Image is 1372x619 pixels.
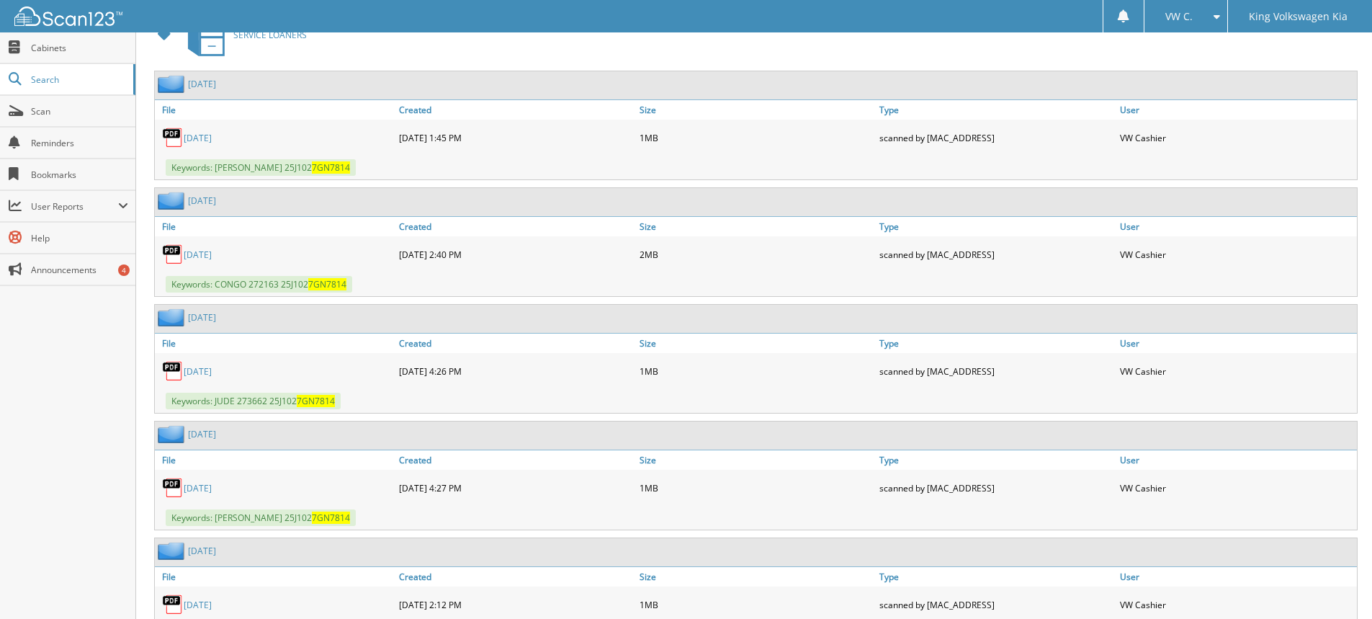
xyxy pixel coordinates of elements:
[876,473,1116,502] div: scanned by [MAC_ADDRESS]
[162,477,184,499] img: PDF.png
[1116,450,1357,470] a: User
[636,567,876,587] a: Size
[1116,334,1357,353] a: User
[636,123,876,152] div: 1MB
[1116,567,1357,587] a: User
[395,473,636,502] div: [DATE] 4:27 PM
[636,240,876,269] div: 2MB
[31,137,128,149] span: Reminders
[31,42,128,54] span: Cabinets
[31,169,128,181] span: Bookmarks
[1116,123,1357,152] div: VW Cashier
[1116,240,1357,269] div: VW Cashier
[308,278,346,290] span: 7GN7814
[1116,473,1357,502] div: VW Cashier
[158,542,188,560] img: folder2.png
[155,217,395,236] a: File
[162,127,184,148] img: PDF.png
[876,240,1116,269] div: scanned by [MAC_ADDRESS]
[395,334,636,353] a: Created
[876,590,1116,619] div: scanned by [MAC_ADDRESS]
[876,123,1116,152] div: scanned by [MAC_ADDRESS]
[31,232,128,244] span: Help
[876,217,1116,236] a: Type
[312,161,350,174] span: 7GN7814
[1116,357,1357,386] div: VW Cashier
[158,75,188,93] img: folder2.png
[31,200,118,213] span: User Reports
[166,509,356,526] span: Keywords: [PERSON_NAME] 25J102
[395,123,636,152] div: [DATE] 1:45 PM
[636,217,876,236] a: Size
[155,100,395,120] a: File
[395,590,636,619] div: [DATE] 2:12 PM
[179,6,307,63] a: SERVICE LOANERS
[31,264,128,276] span: Announcements
[1300,550,1372,619] iframe: Chat Widget
[876,100,1116,120] a: Type
[162,244,184,265] img: PDF.png
[636,590,876,619] div: 1MB
[188,428,216,440] a: [DATE]
[876,334,1116,353] a: Type
[876,567,1116,587] a: Type
[184,365,212,378] a: [DATE]
[158,425,188,443] img: folder2.png
[166,393,341,409] span: Keywords: JUDE 273662 25J102
[188,311,216,324] a: [DATE]
[1165,12,1193,21] span: VW C.
[155,567,395,587] a: File
[395,240,636,269] div: [DATE] 2:40 PM
[162,594,184,615] img: PDF.png
[184,599,212,611] a: [DATE]
[233,29,307,41] span: SERVICE LOANERS
[14,6,122,26] img: scan123-logo-white.svg
[155,450,395,470] a: File
[395,100,636,120] a: Created
[636,473,876,502] div: 1MB
[118,264,130,276] div: 4
[395,217,636,236] a: Created
[184,132,212,144] a: [DATE]
[876,450,1116,470] a: Type
[155,334,395,353] a: File
[1116,100,1357,120] a: User
[188,78,216,90] a: [DATE]
[162,360,184,382] img: PDF.png
[31,74,126,86] span: Search
[395,450,636,470] a: Created
[395,357,636,386] div: [DATE] 4:26 PM
[636,334,876,353] a: Size
[166,276,352,293] span: Keywords: CONGO 272163 25J102
[184,482,212,494] a: [DATE]
[395,567,636,587] a: Created
[876,357,1116,386] div: scanned by [MAC_ADDRESS]
[31,105,128,117] span: Scan
[1116,217,1357,236] a: User
[636,357,876,386] div: 1MB
[312,512,350,524] span: 7GN7814
[636,450,876,470] a: Size
[636,100,876,120] a: Size
[184,249,212,261] a: [DATE]
[188,195,216,207] a: [DATE]
[188,545,216,557] a: [DATE]
[158,192,188,210] img: folder2.png
[166,159,356,176] span: Keywords: [PERSON_NAME] 25J102
[158,308,188,326] img: folder2.png
[1116,590,1357,619] div: VW Cashier
[297,395,335,407] span: 7GN7814
[1249,12,1348,21] span: King Volkswagen Kia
